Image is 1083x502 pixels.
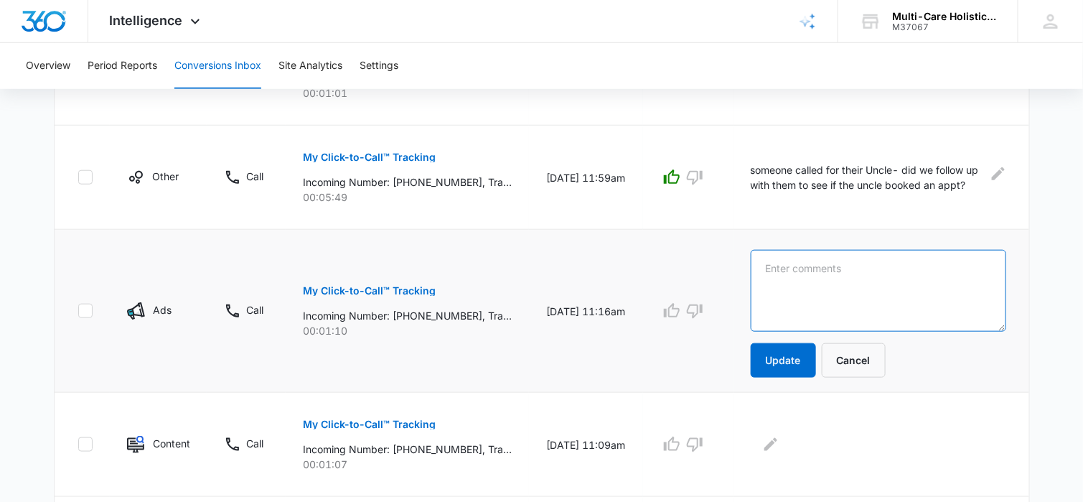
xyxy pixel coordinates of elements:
[246,302,263,317] p: Call
[246,436,263,451] p: Call
[360,43,398,89] button: Settings
[529,393,643,497] td: [DATE] 11:09am
[303,140,436,175] button: My Click-to-Call™ Tracking
[303,308,512,323] p: Incoming Number: [PHONE_NUMBER], Tracking Number: [PHONE_NUMBER], Ring To: [PHONE_NUMBER], Caller...
[110,13,183,28] span: Intelligence
[303,85,512,101] p: 00:01:01
[892,11,997,22] div: account name
[991,162,1005,185] button: Edit Comments
[26,43,70,89] button: Overview
[246,169,263,184] p: Call
[303,274,436,308] button: My Click-to-Call™ Tracking
[892,22,997,32] div: account id
[529,126,643,230] td: [DATE] 11:59am
[153,169,179,184] p: Other
[751,162,983,192] p: someone called for their Uncle- did we follow up with them to see if the uncle booked an appt?
[174,43,261,89] button: Conversions Inbox
[303,286,436,296] p: My Click-to-Call™ Tracking
[303,190,512,205] p: 00:05:49
[529,230,643,393] td: [DATE] 11:16am
[153,436,189,451] p: Content
[303,442,512,457] p: Incoming Number: [PHONE_NUMBER], Tracking Number: [PHONE_NUMBER], Ring To: [PHONE_NUMBER], Caller...
[759,433,782,456] button: Edit Comments
[303,152,436,162] p: My Click-to-Call™ Tracking
[154,302,172,317] p: Ads
[303,175,512,190] p: Incoming Number: [PHONE_NUMBER], Tracking Number: [PHONE_NUMBER], Ring To: [PHONE_NUMBER], Caller...
[751,343,816,378] button: Update
[88,43,157,89] button: Period Reports
[303,457,512,472] p: 00:01:07
[303,419,436,429] p: My Click-to-Call™ Tracking
[822,343,886,378] button: Cancel
[303,323,512,338] p: 00:01:10
[278,43,342,89] button: Site Analytics
[303,407,436,442] button: My Click-to-Call™ Tracking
